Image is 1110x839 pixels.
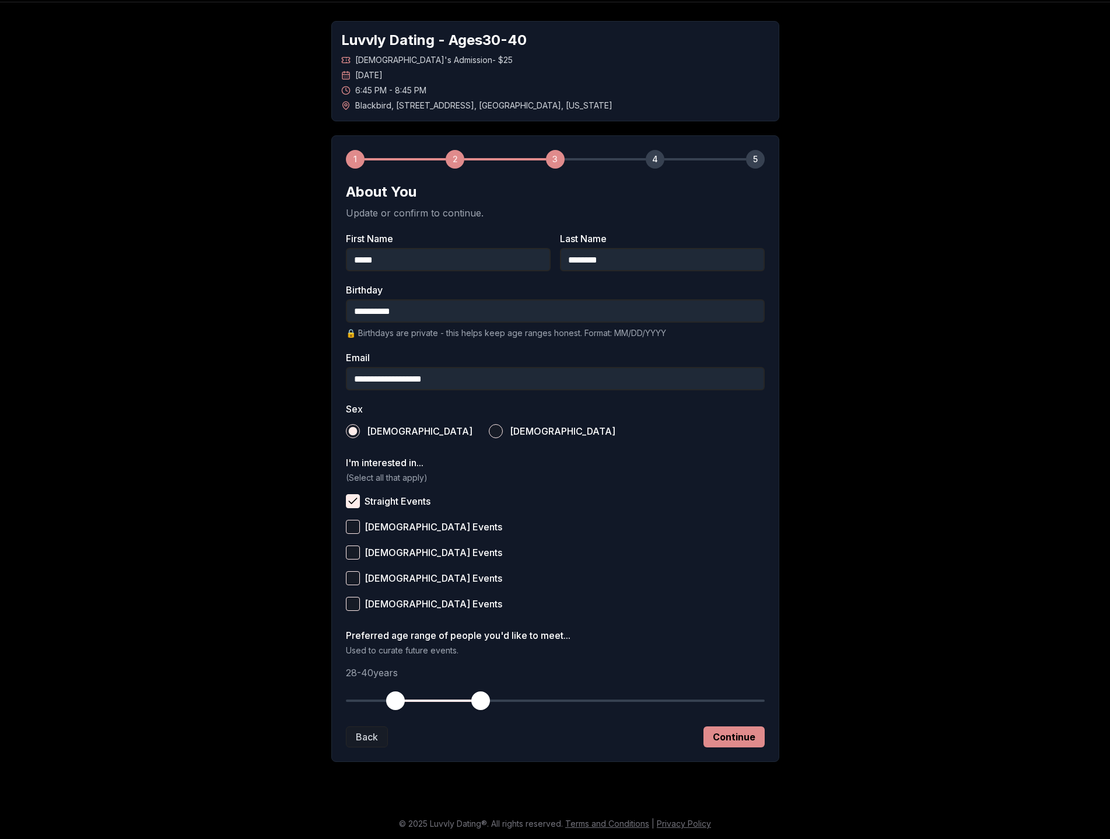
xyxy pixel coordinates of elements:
[746,150,765,169] div: 5
[565,819,649,828] a: Terms and Conditions
[346,571,360,585] button: [DEMOGRAPHIC_DATA] Events
[346,327,765,339] p: 🔒 Birthdays are private - this helps keep age ranges honest. Format: MM/DD/YYYY
[346,285,765,295] label: Birthday
[346,546,360,560] button: [DEMOGRAPHIC_DATA] Events
[346,631,765,640] label: Preferred age range of people you'd like to meet...
[346,353,765,362] label: Email
[346,726,388,747] button: Back
[365,574,502,583] span: [DEMOGRAPHIC_DATA] Events
[346,234,551,243] label: First Name
[355,85,426,96] span: 6:45 PM - 8:45 PM
[646,150,664,169] div: 4
[355,100,612,111] span: Blackbird , [STREET_ADDRESS] , [GEOGRAPHIC_DATA] , [US_STATE]
[367,427,472,436] span: [DEMOGRAPHIC_DATA]
[365,522,502,532] span: [DEMOGRAPHIC_DATA] Events
[657,819,711,828] a: Privacy Policy
[346,150,365,169] div: 1
[365,599,502,609] span: [DEMOGRAPHIC_DATA] Events
[560,234,765,243] label: Last Name
[510,427,615,436] span: [DEMOGRAPHIC_DATA]
[355,54,513,66] span: [DEMOGRAPHIC_DATA]'s Admission - $25
[346,424,360,438] button: [DEMOGRAPHIC_DATA]
[365,548,502,557] span: [DEMOGRAPHIC_DATA] Events
[365,497,430,506] span: Straight Events
[346,494,360,508] button: Straight Events
[346,645,765,656] p: Used to curate future events.
[346,183,765,201] h2: About You
[355,69,383,81] span: [DATE]
[652,819,654,828] span: |
[346,206,765,220] p: Update or confirm to continue.
[546,150,565,169] div: 3
[346,472,765,484] p: (Select all that apply)
[346,666,765,680] p: 28 - 40 years
[703,726,765,747] button: Continue
[346,458,765,467] label: I'm interested in...
[346,520,360,534] button: [DEMOGRAPHIC_DATA] Events
[341,31,769,50] h1: Luvvly Dating - Ages 30 - 40
[489,424,503,438] button: [DEMOGRAPHIC_DATA]
[446,150,464,169] div: 2
[346,597,360,611] button: [DEMOGRAPHIC_DATA] Events
[346,404,765,414] label: Sex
